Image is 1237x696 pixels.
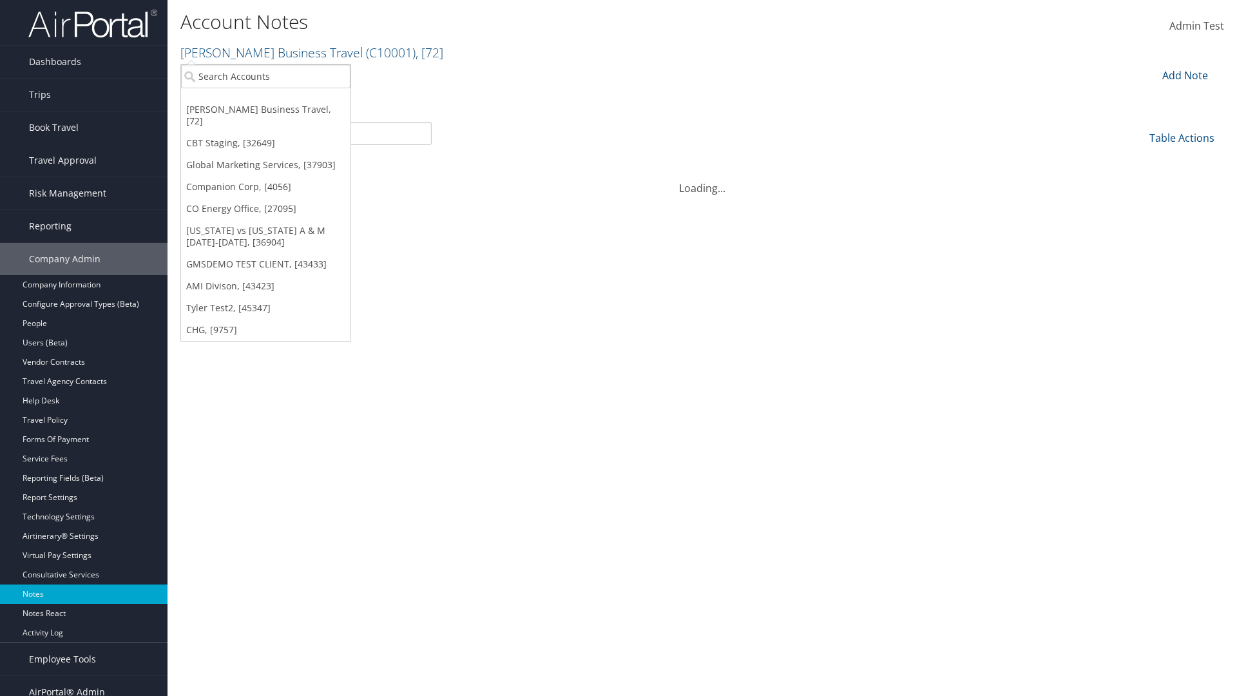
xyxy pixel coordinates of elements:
[180,165,1224,196] div: Loading...
[181,132,350,154] a: CBT Staging, [32649]
[181,198,350,220] a: CO Energy Office, [27095]
[29,643,96,675] span: Employee Tools
[29,144,97,177] span: Travel Approval
[180,8,876,35] h1: Account Notes
[366,44,416,61] span: ( C10001 )
[181,297,350,319] a: Tyler Test2, [45347]
[181,253,350,275] a: GMSDEMO TEST CLIENT, [43433]
[29,79,51,111] span: Trips
[29,46,81,78] span: Dashboards
[1169,6,1224,46] a: Admin Test
[29,243,101,275] span: Company Admin
[29,177,106,209] span: Risk Management
[181,220,350,253] a: [US_STATE] vs [US_STATE] A & M [DATE]-[DATE], [36904]
[1153,68,1214,83] div: Add Note
[1169,19,1224,33] span: Admin Test
[181,319,350,341] a: CHG, [9757]
[181,99,350,132] a: [PERSON_NAME] Business Travel, [72]
[181,176,350,198] a: Companion Corp, [4056]
[181,275,350,297] a: AMI Divison, [43423]
[28,8,157,39] img: airportal-logo.png
[1149,131,1214,145] a: Table Actions
[29,111,79,144] span: Book Travel
[416,44,443,61] span: , [ 72 ]
[180,44,443,61] a: [PERSON_NAME] Business Travel
[29,210,72,242] span: Reporting
[181,64,350,88] input: Search Accounts
[181,154,350,176] a: Global Marketing Services, [37903]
